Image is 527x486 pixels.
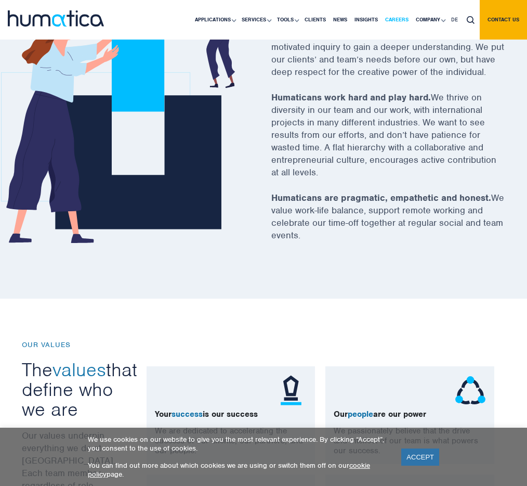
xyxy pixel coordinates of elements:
p: You can find out more about which cookies we are using or switch them off on our page. [88,461,388,479]
img: ico [455,375,486,406]
span: success [172,409,203,419]
span: people [348,409,373,419]
strong: Humaticans work hard and play hard. [271,92,431,103]
img: logo [8,10,104,27]
span: values [52,357,106,381]
p: We passionately believe that the drive and intellect of our team is what powers our success. [334,426,485,456]
p: Our culture is one of genuine curiosity and self-motivated inquiry to gain a deeper understanding... [271,16,505,91]
strong: Humaticans are pragmatic, empathetic and honest. [271,192,491,203]
p: Your is our success [155,410,307,419]
p: We use cookies on our website to give you the most relevant experience. By clicking “Accept”, you... [88,435,388,453]
p: We are dedicated to accelerating the success of our clients, our partners, and our people. [155,426,307,456]
a: cookie policy [88,461,370,479]
p: We value work-life balance, support remote working and celebrate our time-off together at regular... [271,191,505,254]
p: OUR VALUES [22,340,121,349]
span: DE [451,16,458,23]
strong: Humaticans are driven by a passion to go beyond the norm. [271,16,499,40]
p: We thrive on diversity in our team and our work, with international projects in many different in... [271,91,505,191]
img: ico [275,375,307,406]
h3: The that define who we are [22,360,121,419]
img: search_icon [467,16,475,24]
p: Our are our power [334,410,485,419]
a: ACCEPT [401,449,439,466]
